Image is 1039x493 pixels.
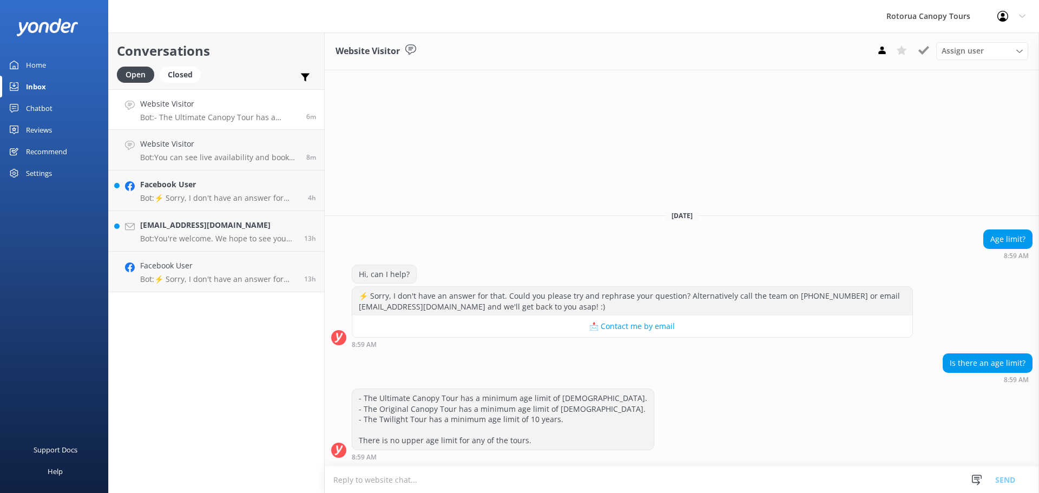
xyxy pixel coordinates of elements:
[140,153,298,162] p: Bot: You can see live availability and book your Canopy Tour online at [URL][DOMAIN_NAME].
[26,97,52,119] div: Chatbot
[26,54,46,76] div: Home
[352,315,912,337] button: 📩 Contact me by email
[352,341,377,348] strong: 8:59 AM
[304,234,316,243] span: Aug 20 2025 07:56pm (UTC +12:00) Pacific/Auckland
[140,179,300,190] h4: Facebook User
[984,230,1032,248] div: Age limit?
[665,211,699,220] span: [DATE]
[160,68,206,80] a: Closed
[336,44,400,58] h3: Website Visitor
[352,389,654,450] div: - The Ultimate Canopy Tour has a minimum age limit of [DEMOGRAPHIC_DATA]. - The Original Canopy T...
[306,112,316,121] span: Aug 21 2025 08:59am (UTC +12:00) Pacific/Auckland
[109,170,324,211] a: Facebook UserBot:⚡ Sorry, I don't have an answer for that. Could you please try and rephrase your...
[109,130,324,170] a: Website VisitorBot:You can see live availability and book your Canopy Tour online at [URL][DOMAIN...
[26,76,46,97] div: Inbox
[1004,377,1029,383] strong: 8:59 AM
[140,98,298,110] h4: Website Visitor
[117,67,154,83] div: Open
[26,141,67,162] div: Recommend
[140,113,298,122] p: Bot: - The Ultimate Canopy Tour has a minimum age limit of [DEMOGRAPHIC_DATA]. - The Original Can...
[109,89,324,130] a: Website VisitorBot:- The Ultimate Canopy Tour has a minimum age limit of [DEMOGRAPHIC_DATA]. - Th...
[117,68,160,80] a: Open
[352,454,377,461] strong: 8:59 AM
[983,252,1033,259] div: Aug 21 2025 08:59am (UTC +12:00) Pacific/Auckland
[140,234,296,244] p: Bot: You're welcome. We hope to see you soon!
[140,138,298,150] h4: Website Visitor
[943,376,1033,383] div: Aug 21 2025 08:59am (UTC +12:00) Pacific/Auckland
[942,45,984,57] span: Assign user
[352,287,912,315] div: ⚡ Sorry, I don't have an answer for that. Could you please try and rephrase your question? Altern...
[117,41,316,61] h2: Conversations
[140,260,296,272] h4: Facebook User
[48,461,63,482] div: Help
[109,211,324,252] a: [EMAIL_ADDRESS][DOMAIN_NAME]Bot:You're welcome. We hope to see you soon!13h
[160,67,201,83] div: Closed
[26,119,52,141] div: Reviews
[16,18,78,36] img: yonder-white-logo.png
[109,252,324,292] a: Facebook UserBot:⚡ Sorry, I don't have an answer for that. Could you please try and rephrase your...
[352,265,416,284] div: Hi, can I help?
[304,274,316,284] span: Aug 20 2025 07:18pm (UTC +12:00) Pacific/Auckland
[140,274,296,284] p: Bot: ⚡ Sorry, I don't have an answer for that. Could you please try and rephrase your question? A...
[936,42,1028,60] div: Assign User
[306,153,316,162] span: Aug 21 2025 08:57am (UTC +12:00) Pacific/Auckland
[140,193,300,203] p: Bot: ⚡ Sorry, I don't have an answer for that. Could you please try and rephrase your question? A...
[943,354,1032,372] div: Is there an age limit?
[352,340,913,348] div: Aug 21 2025 08:59am (UTC +12:00) Pacific/Auckland
[34,439,77,461] div: Support Docs
[140,219,296,231] h4: [EMAIL_ADDRESS][DOMAIN_NAME]
[1004,253,1029,259] strong: 8:59 AM
[352,453,654,461] div: Aug 21 2025 08:59am (UTC +12:00) Pacific/Auckland
[26,162,52,184] div: Settings
[308,193,316,202] span: Aug 21 2025 04:11am (UTC +12:00) Pacific/Auckland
